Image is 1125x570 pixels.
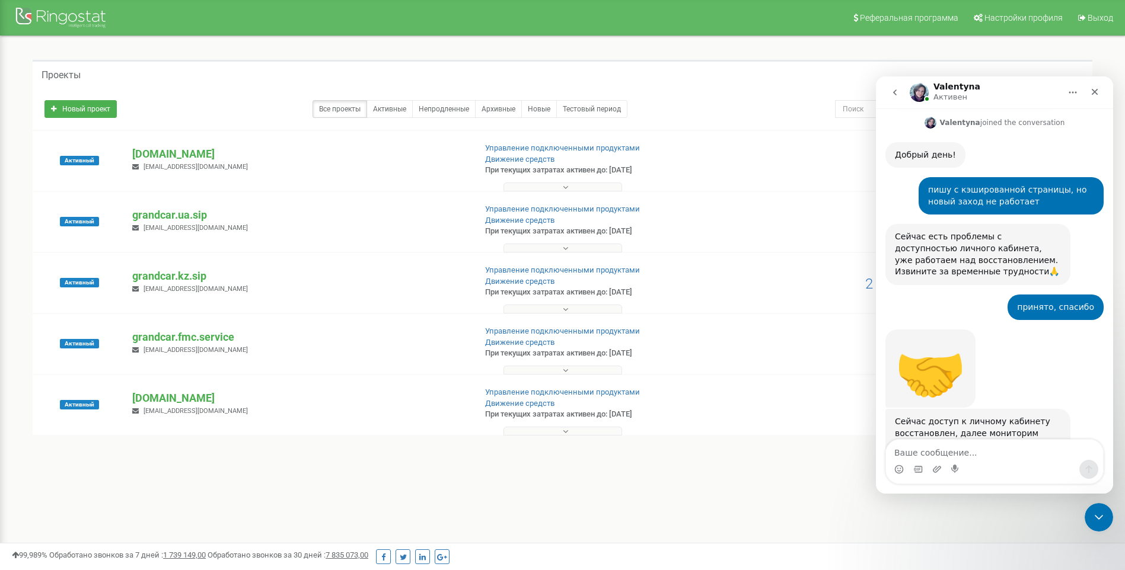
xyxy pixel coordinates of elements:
[60,400,99,409] span: Активный
[485,265,640,274] a: Управление подключенными продуктами
[42,70,81,81] h5: Проекты
[485,399,554,408] a: Движение средств
[876,76,1113,494] iframe: Intercom live chat
[144,224,248,232] span: [EMAIL_ADDRESS][DOMAIN_NAME]
[1085,503,1113,531] iframe: Intercom live chat
[485,388,640,396] a: Управление подключенными продуктами
[485,165,731,176] p: При текущих затратах активен до: [DATE]
[485,226,731,237] p: При текущих затратах активен до: [DATE]
[556,100,627,118] a: Тестовый период
[860,13,958,23] span: Реферальная программа
[485,326,640,335] a: Управление подключенными продуктами
[60,217,99,226] span: Активный
[313,100,367,118] a: Все проекты
[485,348,731,359] p: При текущих затратах активен до: [DATE]
[12,550,47,559] span: 99,989%
[485,155,554,164] a: Движение средств
[132,329,466,345] p: grandcar.fmc.service
[44,100,117,118] a: Новый проект
[208,550,368,559] span: Обработано звонков за 30 дней :
[1088,13,1113,23] span: Выход
[485,277,554,286] a: Движение средств
[865,276,949,292] span: 2 458,63 USD
[412,100,476,118] a: Непродленные
[485,216,554,225] a: Движение средств
[984,13,1063,23] span: Настройки профиля
[144,407,248,415] span: [EMAIL_ADDRESS][DOMAIN_NAME]
[144,285,248,293] span: [EMAIL_ADDRESS][DOMAIN_NAME]
[49,550,206,559] span: Обработано звонков за 7 дней :
[60,278,99,287] span: Активный
[475,100,522,118] a: Архивные
[366,100,413,118] a: Активные
[485,204,640,213] a: Управление подключенными продуктами
[132,268,466,284] p: grandcar.kz.sip
[60,156,99,165] span: Активный
[521,100,557,118] a: Новые
[835,100,1029,118] input: Поиск
[132,146,466,162] p: [DOMAIN_NAME]
[60,339,99,348] span: Активный
[132,207,466,223] p: grandcar.ua.sip
[485,287,731,298] p: При текущих затратах активен до: [DATE]
[144,163,248,171] span: [EMAIL_ADDRESS][DOMAIN_NAME]
[144,346,248,354] span: [EMAIL_ADDRESS][DOMAIN_NAME]
[326,550,368,559] u: 7 835 073,00
[485,338,554,347] a: Движение средств
[132,390,466,406] p: [DOMAIN_NAME]
[485,143,640,152] a: Управление подключенными продуктами
[485,409,731,420] p: При текущих затратах активен до: [DATE]
[163,550,206,559] u: 1 739 149,00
